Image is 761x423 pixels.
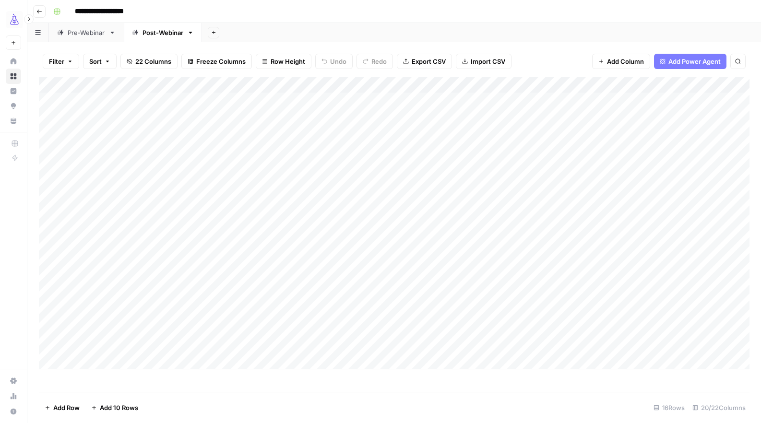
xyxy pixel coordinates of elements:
a: Pre-Webinar [49,23,124,42]
span: Redo [371,57,387,66]
a: Post-Webinar [124,23,202,42]
button: Add Power Agent [654,54,726,69]
div: Pre-Webinar [68,28,105,37]
span: Row Height [271,57,305,66]
span: Export CSV [412,57,446,66]
span: Sort [89,57,102,66]
span: 22 Columns [135,57,171,66]
a: Usage [6,388,21,404]
span: Import CSV [471,57,505,66]
span: Add Row [53,403,80,412]
div: 20/22 Columns [689,400,749,415]
a: Opportunities [6,98,21,114]
button: Freeze Columns [181,54,252,69]
button: Redo [357,54,393,69]
a: Your Data [6,113,21,129]
div: 16 Rows [650,400,689,415]
button: Add 10 Rows [85,400,144,415]
span: Add 10 Rows [100,403,138,412]
a: Insights [6,83,21,99]
span: Add Power Agent [668,57,721,66]
a: Browse [6,69,21,84]
button: 22 Columns [120,54,178,69]
a: Home [6,54,21,69]
span: Filter [49,57,64,66]
span: Undo [330,57,346,66]
button: Import CSV [456,54,511,69]
span: Add Column [607,57,644,66]
button: Filter [43,54,79,69]
button: Workspace: AirOps Growth [6,8,21,32]
button: Row Height [256,54,311,69]
span: Freeze Columns [196,57,246,66]
button: Undo [315,54,353,69]
button: Add Column [592,54,650,69]
a: Settings [6,373,21,388]
div: Post-Webinar [143,28,183,37]
img: AirOps Growth Logo [6,11,23,28]
button: Add Row [39,400,85,415]
button: Export CSV [397,54,452,69]
button: Help + Support [6,404,21,419]
button: Sort [83,54,117,69]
